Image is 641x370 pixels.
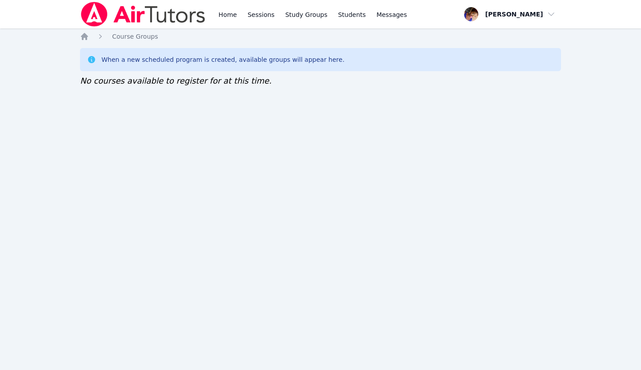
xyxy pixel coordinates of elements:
div: When a new scheduled program is created, available groups will appear here. [101,55,345,64]
span: Course Groups [112,33,158,40]
a: Course Groups [112,32,158,41]
img: Air Tutors [80,2,206,27]
span: Messages [377,10,407,19]
span: No courses available to register for at this time. [80,76,272,85]
nav: Breadcrumb [80,32,561,41]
